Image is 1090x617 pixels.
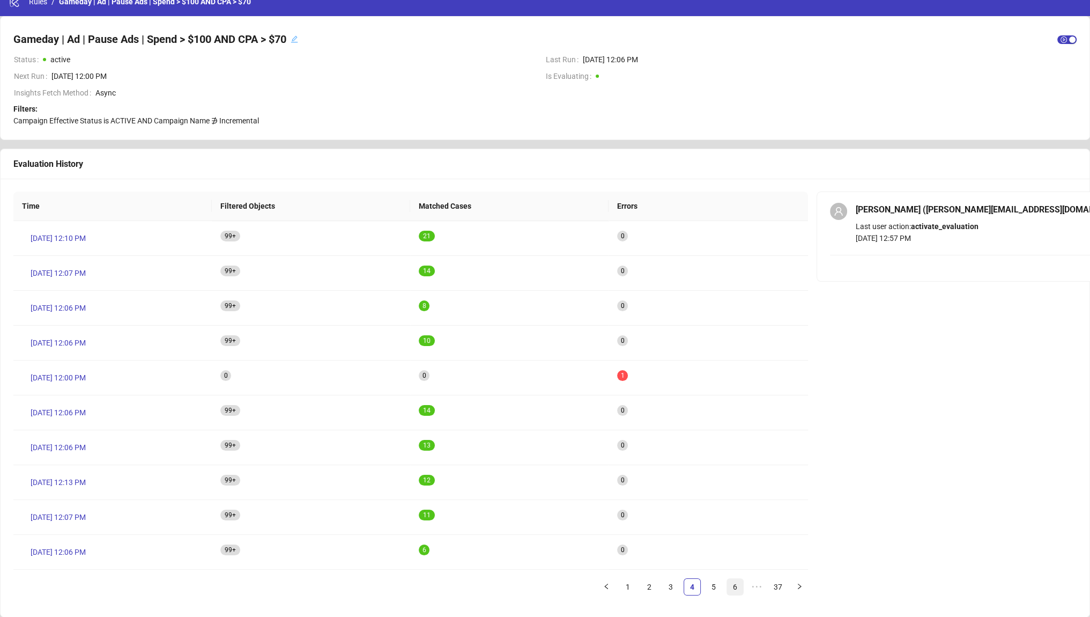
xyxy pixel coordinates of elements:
[727,579,743,595] a: 6
[22,299,94,317] a: [DATE] 12:06 PM
[427,231,431,241] span: 1
[427,475,431,486] span: 2
[427,440,431,451] span: 3
[546,70,596,82] span: Is Evaluating
[423,231,427,241] span: 2
[423,267,427,275] span: 1
[617,475,628,486] sup: 0
[212,192,410,221] th: Filtered Objects
[220,475,240,486] sup: 1917
[621,372,625,379] span: 1
[31,267,86,279] span: [DATE] 12:07 PM
[14,54,43,65] span: Status
[31,232,86,244] span: [DATE] 12:10 PM
[617,545,628,555] sup: 0
[705,578,722,596] li: 5
[22,334,94,351] a: [DATE] 12:06 PM
[617,440,628,451] sup: 0
[423,337,427,344] span: 1
[796,583,803,590] span: right
[856,234,911,243] span: [DATE] 12:57 PM
[641,578,658,596] li: 2
[220,231,240,241] sup: 2268
[619,578,636,596] li: 1
[419,231,435,241] sup: 21
[22,474,94,491] a: [DATE] 12:13 PM
[13,192,212,221] th: Time
[419,370,429,381] sup: 0
[609,192,808,221] th: Errors
[22,404,94,421] a: [DATE] 12:06 PM
[419,266,435,276] sup: 14
[791,578,808,596] li: Next Page
[427,405,431,416] span: 4
[770,579,786,595] a: 37
[419,545,429,555] sup: 6
[546,54,583,65] span: Last Run
[427,510,431,520] span: 1
[603,583,610,590] span: left
[598,578,615,596] button: left
[410,192,609,221] th: Matched Cases
[220,300,240,311] sup: 2117
[31,407,86,418] span: [DATE] 12:06 PM
[419,475,435,486] sup: 12
[422,300,426,311] span: 8
[423,476,427,484] span: 1
[423,440,427,451] span: 1
[834,207,843,216] span: user
[684,579,700,595] a: 4
[31,302,86,314] span: [DATE] 12:06 PM
[51,70,537,82] span: [DATE] 12:00 PM
[22,265,94,282] a: [DATE] 12:07 PM
[31,511,86,523] span: [DATE] 12:07 PM
[617,300,628,311] sup: 0
[419,440,435,451] sup: 13
[13,32,286,47] h4: Gameday | Ad | Pause Ads | Spend > $100 AND CPA > $70
[13,157,1077,171] div: Evaluation History
[620,579,636,595] a: 1
[427,266,431,276] span: 4
[769,578,787,596] li: 37
[856,222,978,231] span: Last user action:
[291,35,298,43] span: edit
[220,335,240,346] sup: 2117
[663,579,679,595] a: 3
[419,510,435,520] sup: 11
[31,372,86,384] span: [DATE] 12:00 PM
[706,579,722,595] a: 5
[423,407,427,414] span: 1
[220,370,231,381] sup: 0
[583,54,1077,65] span: [DATE] 12:06 PM
[726,578,744,596] li: 6
[419,335,435,346] sup: 10
[22,369,94,386] a: [DATE] 12:00 PM
[22,543,94,561] a: [DATE] 12:06 PM
[422,545,426,555] span: 6
[617,370,628,381] sup: 1
[662,578,679,596] li: 3
[31,476,86,488] span: [DATE] 12:13 PM
[50,55,70,64] span: active
[31,546,86,558] span: [DATE] 12:06 PM
[13,30,298,49] div: Gameday | Ad | Pause Ads | Spend > $100 AND CPA > $70edit
[617,266,628,276] sup: 0
[427,335,431,346] span: 0
[220,405,240,416] sup: 2069
[423,511,427,519] span: 1
[617,405,628,416] sup: 0
[22,439,94,456] a: [DATE] 12:06 PM
[14,87,95,99] span: Insights Fetch Method
[13,105,38,113] strong: Filters:
[220,510,240,520] sup: 1917
[13,116,259,125] span: Campaign Effective Status is ACTIVE AND Campaign Name ∌ Incremental
[617,335,628,346] sup: 0
[598,578,615,596] li: Previous Page
[748,578,765,596] li: Next 5 Pages
[22,230,94,247] a: [DATE] 12:10 PM
[684,578,701,596] li: 4
[14,70,51,82] span: Next Run
[31,442,86,453] span: [DATE] 12:06 PM
[617,510,628,520] sup: 0
[220,266,240,276] sup: 2268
